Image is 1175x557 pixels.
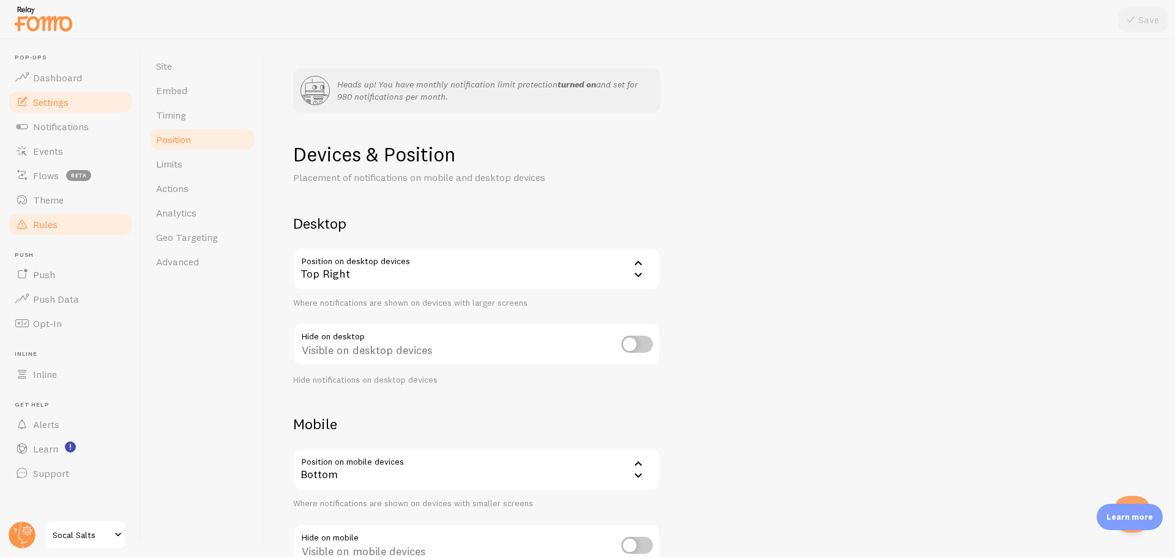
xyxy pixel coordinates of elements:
a: Timing [149,103,256,127]
a: Push Data [7,287,133,311]
h2: Desktop [293,214,660,233]
span: Get Help [15,401,133,409]
span: Embed [156,84,187,97]
h2: Mobile [293,415,660,433]
span: Socal Salts [53,528,111,542]
span: Rules [33,218,58,231]
span: Notifications [33,120,89,133]
span: Support [33,467,69,479]
span: Dashboard [33,72,82,84]
div: Where notifications are shown on devices with larger screens [293,298,660,309]
a: Learn [7,437,133,461]
a: Actions [149,176,256,201]
span: Events [33,145,63,157]
a: Inline [7,362,133,386]
span: Inline [15,350,133,358]
div: Top Right [293,248,660,290]
span: Inline [33,368,57,380]
span: Pop-ups [15,54,133,62]
div: Where notifications are shown on devices with smaller screens [293,498,660,509]
a: Opt-In [7,311,133,336]
iframe: Help Scout Beacon - Open [1114,496,1151,533]
p: Learn more [1106,511,1153,523]
a: Rules [7,212,133,237]
svg: <p>Watch New Feature Tutorials!</p> [65,441,76,452]
a: Socal Salts [44,520,127,550]
a: Events [7,139,133,163]
a: Site [149,54,256,78]
a: Notifications [7,114,133,139]
span: beta [66,170,91,181]
p: Heads up! You have monthly notification limit protection and set for 980 notifications per month. [337,78,653,103]
div: Visible on desktop devices [293,323,660,367]
span: Opt-In [33,317,62,330]
a: Flows beta [7,163,133,188]
a: Push [7,262,133,287]
p: Placement of notifications on mobile and desktop devices [293,171,587,185]
a: Support [7,461,133,485]
a: Theme [7,188,133,212]
span: Limits [156,158,182,170]
a: Advanced [149,249,256,274]
a: Analytics [149,201,256,225]
a: Position [149,127,256,152]
div: Learn more [1097,504,1163,530]
span: Site [156,60,172,72]
span: Learn [33,443,58,455]
a: Settings [7,90,133,114]
a: Limits [149,152,256,176]
span: Advanced [156,256,199,268]
span: Position [156,133,191,146]
div: Hide notifications on desktop devices [293,375,660,386]
div: Bottom [293,448,660,491]
span: Push Data [33,293,79,305]
a: Geo Targeting [149,225,256,249]
span: Analytics [156,207,196,219]
strong: turned on [558,79,596,90]
h1: Devices & Position [293,142,660,167]
span: Push [15,251,133,259]
span: Geo Targeting [156,231,218,243]
span: Theme [33,194,64,206]
a: Dashboard [7,65,133,90]
a: Embed [149,78,256,103]
span: Push [33,268,55,281]
img: fomo-relay-logo-orange.svg [13,3,74,34]
span: Flows [33,169,59,182]
span: Settings [33,96,69,108]
span: Actions [156,182,188,194]
span: Timing [156,109,186,121]
span: Alerts [33,418,59,430]
a: Alerts [7,412,133,437]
